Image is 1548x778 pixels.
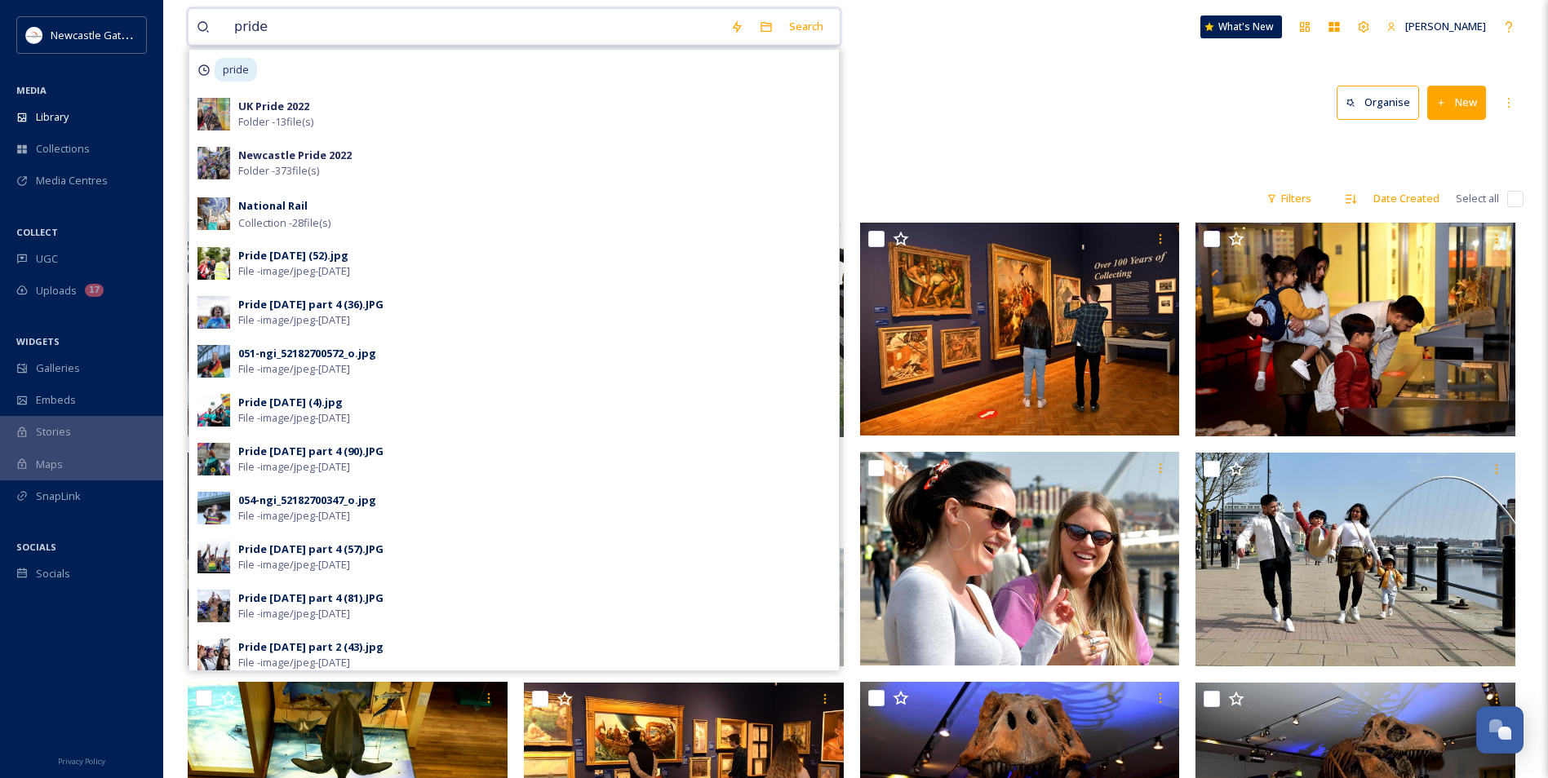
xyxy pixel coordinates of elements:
[51,27,201,42] span: Newcastle Gateshead Initiative
[238,639,384,655] div: Pride [DATE] part 2 (43).jpg
[1378,11,1494,42] a: [PERSON_NAME]
[1427,86,1486,119] button: New
[1200,15,1282,38] a: What's New
[16,335,60,347] span: WIDGETS
[238,198,308,213] strong: National Rail
[226,9,722,45] input: Search your library
[16,84,47,96] span: MEDIA
[36,173,108,188] span: Media Centres
[36,566,70,581] span: Socials
[36,109,69,125] span: Library
[238,508,350,524] span: File - image/jpeg - [DATE]
[238,361,350,377] span: File - image/jpeg - [DATE]
[238,148,352,162] strong: Newcastle Pride 2022
[238,493,376,508] div: 054-ngi_52182700347_o.jpg
[781,11,832,42] div: Search
[36,457,63,472] span: Maps
[36,360,80,376] span: Galleries
[197,394,230,427] img: 0f44785b-137d-4288-967b-0a67454c17b6.jpg
[197,590,230,622] img: 97959b9e-a4dc-4436-baee-54bcde5549ca.jpg
[238,459,350,475] span: File - image/jpeg - [DATE]
[85,284,104,297] div: 17
[238,590,384,606] div: Pride [DATE] part 4 (81).JPG
[860,452,1180,665] img: NGI, Visit England (26).jpg
[1195,452,1515,665] img: NGI, Visit England (30).jpg
[238,163,319,179] span: Folder - 373 file(s)
[215,58,257,82] span: pride
[36,251,58,267] span: UGC
[238,312,350,328] span: File - image/jpeg - [DATE]
[238,557,350,572] span: File - image/jpeg - [DATE]
[238,297,384,312] div: Pride [DATE] part 4 (36).JPG
[238,99,309,113] strong: UK Pride 2022
[238,395,343,410] div: Pride [DATE] (4).jpg
[1365,183,1448,214] div: Date Created
[197,541,230,573] img: c18ce352-9fd9-4891-b9d8-3bc0e7858fcd.jpg
[1258,183,1320,214] div: Filters
[197,147,230,179] img: bbe19d38-e806-41aa-a68f-68f6ed3d5cdc.jpg
[36,141,90,157] span: Collections
[197,443,230,475] img: ad882f11-374d-413f-907a-0c3edcf0933a.jpg
[1456,191,1499,206] span: Select all
[238,444,384,459] div: Pride [DATE] part 4 (90).JPG
[197,345,230,378] img: 0d46c846-be23-467b-9431-22bc56253ba6.jpg
[1195,223,1515,436] img: NGI, Visit England (10).jpg
[238,346,376,361] div: 051-ngi_52182700572_o.jpg
[238,410,350,426] span: File - image/jpeg - [DATE]
[1476,706,1524,754] button: Open Chat
[197,98,230,130] img: 3e0de7a4-7d60-4daa-9f3b-63e7ba24894a.jpg
[36,424,71,440] span: Stories
[238,606,350,621] span: File - image/jpeg - [DATE]
[197,492,230,524] img: dbcbb6da-363c-4a15-b253-3e5fe22f03f4.jpg
[238,542,384,557] div: Pride [DATE] part 4 (57).JPG
[238,215,330,231] span: Collection - 28 file(s)
[238,248,348,263] div: Pride [DATE] (52).jpg
[36,488,81,504] span: SnapLink
[58,750,105,770] a: Privacy Policy
[860,223,1180,435] img: NGI, Visit England 2 (19).jpg
[16,226,58,238] span: COLLECT
[16,541,56,553] span: SOCIALS
[188,223,508,436] img: NGI - Visit England 3 (24).jpg
[36,392,76,408] span: Embeds
[197,296,230,329] img: 8007b5e1-f749-4444-abbf-0e5f83fa3f6a.jpg
[188,453,508,665] img: NGI, Visit England (51).jpg
[26,27,42,43] img: DqD9wEUd_400x400.jpg
[238,263,350,279] span: File - image/jpeg - [DATE]
[36,283,77,298] span: Uploads
[197,197,230,230] img: 7ff60eb5-c837-4176-8b45-8e3bfee5f937.jpg
[188,191,220,206] span: 98 file s
[197,247,230,280] img: b0aeb30a-e28e-4e64-816f-e6631f549394.jpg
[1337,86,1419,119] button: Organise
[238,655,350,670] span: File - image/jpeg - [DATE]
[238,114,313,130] span: Folder - 13 file(s)
[58,756,105,767] span: Privacy Policy
[1405,19,1486,33] span: [PERSON_NAME]
[197,639,230,671] img: 406e4eb3-0601-4cb7-aba5-f81e8249d335.jpg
